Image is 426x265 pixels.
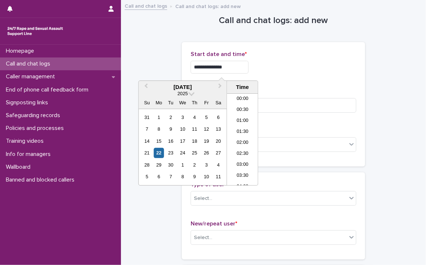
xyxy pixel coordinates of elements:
li: 04:00 [227,182,258,193]
li: 02:30 [227,149,258,160]
div: Choose Wednesday, September 24th, 2025 [178,148,188,158]
div: Sa [213,98,223,108]
div: Choose Friday, October 10th, 2025 [202,172,212,182]
li: 03:30 [227,171,258,182]
p: Call and chat logs: add new [175,2,241,10]
div: Choose Thursday, October 9th, 2025 [190,172,199,182]
span: Start date and time [191,51,247,57]
div: Choose Saturday, September 27th, 2025 [213,148,223,158]
div: Su [142,98,152,108]
li: 03:00 [227,160,258,171]
div: Choose Thursday, October 2nd, 2025 [190,160,199,170]
div: Choose Saturday, September 6th, 2025 [213,112,223,122]
div: Choose Sunday, September 21st, 2025 [142,148,152,158]
div: Choose Wednesday, September 17th, 2025 [178,136,188,146]
div: Time [229,84,256,90]
div: Choose Monday, September 29th, 2025 [154,160,164,170]
div: Choose Sunday, October 5th, 2025 [142,172,152,182]
img: rhQMoQhaT3yELyF149Cw [6,24,65,38]
div: Choose Sunday, September 7th, 2025 [142,124,152,134]
div: Choose Sunday, September 28th, 2025 [142,160,152,170]
div: Choose Thursday, September 11th, 2025 [190,124,199,134]
div: Choose Monday, September 22nd, 2025 [154,148,164,158]
div: Choose Saturday, September 13th, 2025 [213,124,223,134]
div: Choose Monday, September 8th, 2025 [154,124,164,134]
li: 00:00 [227,94,258,105]
h1: Call and chat logs: add new [182,15,365,26]
div: Choose Tuesday, September 9th, 2025 [166,124,176,134]
div: Choose Friday, October 3rd, 2025 [202,160,212,170]
span: 2025 [177,91,188,96]
p: Homepage [3,48,40,55]
p: Wallboard [3,164,36,171]
div: Choose Monday, October 6th, 2025 [154,172,164,182]
div: Choose Sunday, August 31st, 2025 [142,112,152,122]
div: Choose Saturday, October 4th, 2025 [213,160,223,170]
a: Call and chat logs [125,1,167,10]
div: Choose Wednesday, September 10th, 2025 [178,124,188,134]
p: Caller management [3,73,61,80]
div: Choose Saturday, September 20th, 2025 [213,136,223,146]
p: Safeguarding records [3,112,66,119]
div: Choose Tuesday, October 7th, 2025 [166,172,176,182]
div: Choose Monday, September 15th, 2025 [154,136,164,146]
li: 02:00 [227,138,258,149]
span: New/repeat user [191,221,237,227]
div: Choose Tuesday, September 23rd, 2025 [166,148,176,158]
button: Next Month [215,82,227,93]
p: Signposting links [3,99,54,106]
li: 01:30 [227,127,258,138]
p: Call and chat logs [3,60,56,67]
div: Choose Sunday, September 14th, 2025 [142,136,152,146]
div: We [178,98,188,108]
div: Choose Wednesday, October 1st, 2025 [178,160,188,170]
div: Choose Tuesday, September 30th, 2025 [166,160,176,170]
div: Choose Tuesday, September 16th, 2025 [166,136,176,146]
div: month 2025-09 [141,111,224,183]
p: Training videos [3,138,49,145]
div: Fr [202,98,212,108]
li: 00:30 [227,105,258,116]
div: Choose Friday, September 19th, 2025 [202,136,212,146]
div: Choose Friday, September 26th, 2025 [202,148,212,158]
div: Choose Thursday, September 18th, 2025 [190,136,199,146]
div: Select... [194,195,212,202]
div: Mo [154,98,164,108]
div: Choose Monday, September 1st, 2025 [154,112,164,122]
p: Info for managers [3,151,56,158]
div: Choose Thursday, September 4th, 2025 [190,112,199,122]
div: Choose Tuesday, September 2nd, 2025 [166,112,176,122]
p: Policies and processes [3,125,70,132]
div: Choose Saturday, October 11th, 2025 [213,172,223,182]
div: Select... [194,234,212,242]
div: Tu [166,98,176,108]
div: Choose Wednesday, October 8th, 2025 [178,172,188,182]
div: Choose Friday, September 12th, 2025 [202,124,212,134]
p: Banned and blocked callers [3,176,80,183]
div: [DATE] [139,84,227,90]
span: Type of user [191,182,226,187]
div: Choose Wednesday, September 3rd, 2025 [178,112,188,122]
div: Choose Friday, September 5th, 2025 [202,112,212,122]
p: End of phone call feedback form [3,86,94,93]
div: Th [190,98,199,108]
button: Previous Month [139,82,151,93]
li: 01:00 [227,116,258,127]
div: Choose Thursday, September 25th, 2025 [190,148,199,158]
